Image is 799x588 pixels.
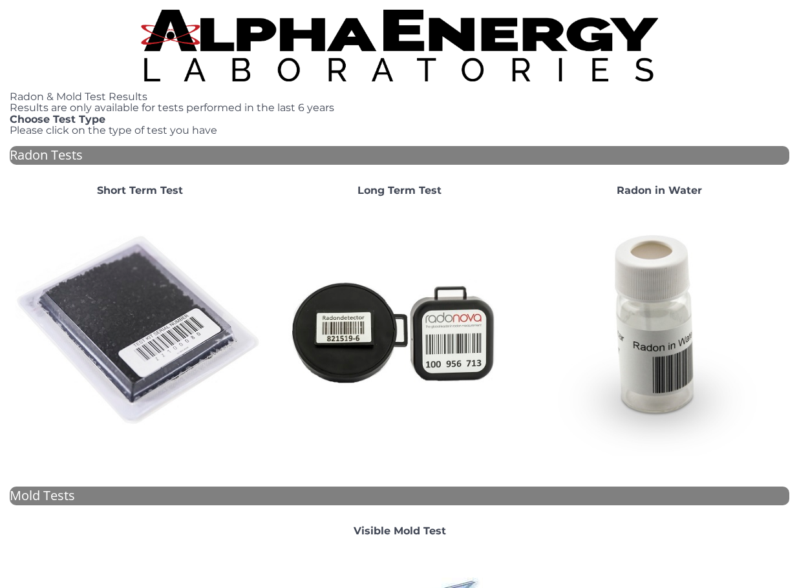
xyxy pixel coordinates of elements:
[617,184,702,196] strong: Radon in Water
[97,184,183,196] strong: Short Term Test
[10,487,789,505] div: Mold Tests
[535,206,784,456] img: RadoninWater.jpg
[10,124,217,136] span: Please click on the type of test you have
[15,206,264,456] img: ShortTerm.jpg
[354,525,446,537] strong: Visible Mold Test
[141,10,658,81] img: TightCrop.jpg
[10,102,789,114] h4: Results are only available for tests performed in the last 6 years
[357,184,442,196] strong: Long Term Test
[10,146,789,165] div: Radon Tests
[10,91,789,103] h1: Radon & Mold Test Results
[275,206,524,456] img: Radtrak2vsRadtrak3.jpg
[10,113,105,125] strong: Choose Test Type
